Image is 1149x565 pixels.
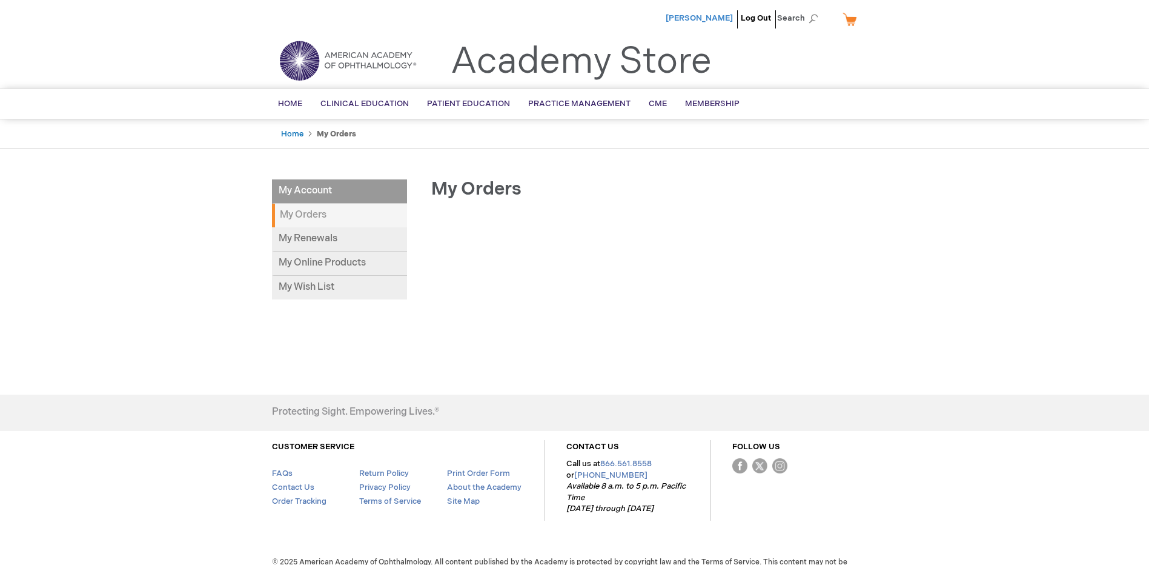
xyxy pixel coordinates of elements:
span: Clinical Education [320,99,409,109]
img: Twitter [752,458,767,473]
span: Practice Management [528,99,631,109]
a: Return Policy [359,469,409,478]
a: My Wish List [272,276,407,299]
a: Log Out [741,13,771,23]
a: CONTACT US [566,442,619,452]
span: CME [649,99,667,109]
a: Site Map [447,496,480,506]
a: About the Academy [447,483,522,492]
strong: My Orders [317,129,356,139]
a: [PERSON_NAME] [666,13,733,23]
a: Contact Us [272,483,314,492]
span: Search [777,6,823,30]
img: instagram [772,458,787,473]
span: Patient Education [427,99,510,109]
a: My Online Products [272,252,407,276]
em: Available 8 a.m. to 5 p.m. Pacific Time [DATE] through [DATE] [566,481,686,513]
a: FAQs [272,469,293,478]
a: CUSTOMER SERVICE [272,442,354,452]
span: Membership [685,99,740,109]
strong: My Orders [272,204,407,227]
a: Terms of Service [359,496,421,506]
span: My Orders [431,178,522,200]
a: Academy Store [451,40,712,84]
img: Facebook [732,458,747,473]
p: Call us at or [566,458,689,515]
a: Home [281,129,303,139]
h4: Protecting Sight. Empowering Lives.® [272,407,439,418]
a: My Renewals [272,227,407,252]
a: [PHONE_NUMBER] [574,470,647,480]
a: FOLLOW US [732,442,780,452]
a: 866.561.8558 [600,459,652,469]
a: Print Order Form [447,469,510,478]
a: Order Tracking [272,496,326,506]
span: Home [278,99,302,109]
a: Privacy Policy [359,483,411,492]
